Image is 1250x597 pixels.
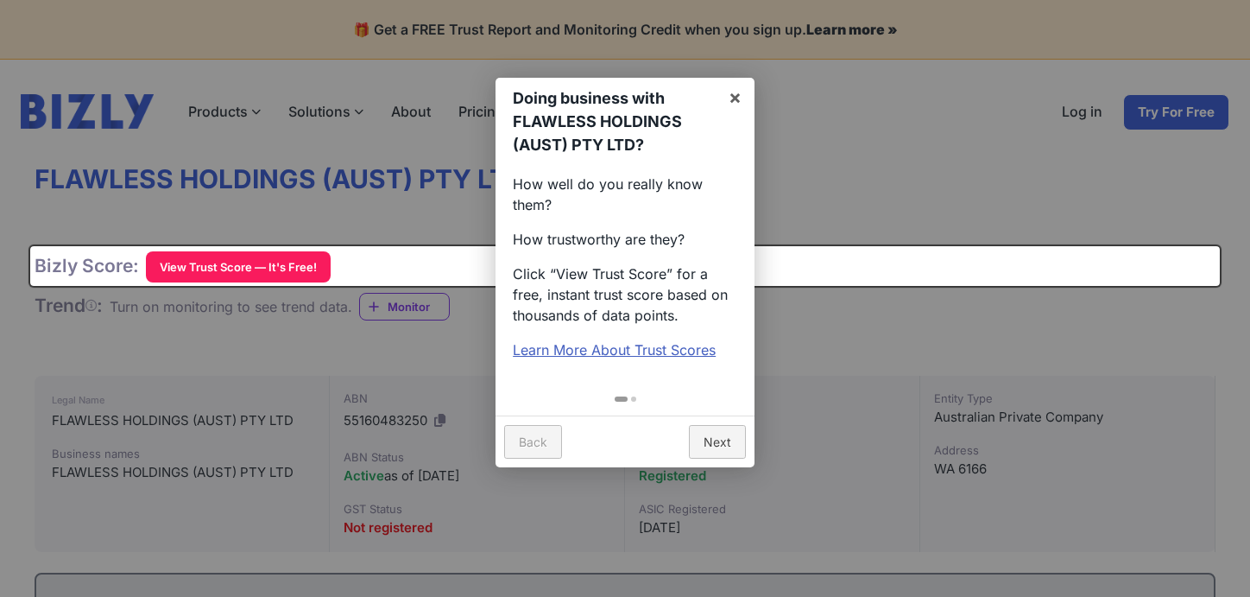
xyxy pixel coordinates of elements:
p: Click “View Trust Score” for a free, instant trust score based on thousands of data points. [513,264,737,326]
h1: Doing business with FLAWLESS HOLDINGS (AUST) PTY LTD? [513,86,715,156]
a: × [716,78,754,117]
p: How trustworthy are they? [513,229,737,250]
a: Next [689,425,746,459]
a: Learn More About Trust Scores [513,341,716,359]
a: Back [504,425,562,459]
p: How well do you really know them? [513,174,737,215]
